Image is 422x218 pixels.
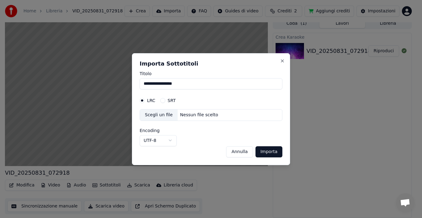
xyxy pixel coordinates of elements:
h2: Importa Sottotitoli [140,61,282,66]
label: SRT [168,98,176,103]
div: Scegli un file [140,109,178,121]
label: Encoding [140,128,177,132]
div: Nessun file scelto [178,112,221,118]
button: Importa [255,146,282,157]
button: Annulla [226,146,253,157]
label: Titolo [140,71,282,76]
label: LRC [147,98,155,103]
